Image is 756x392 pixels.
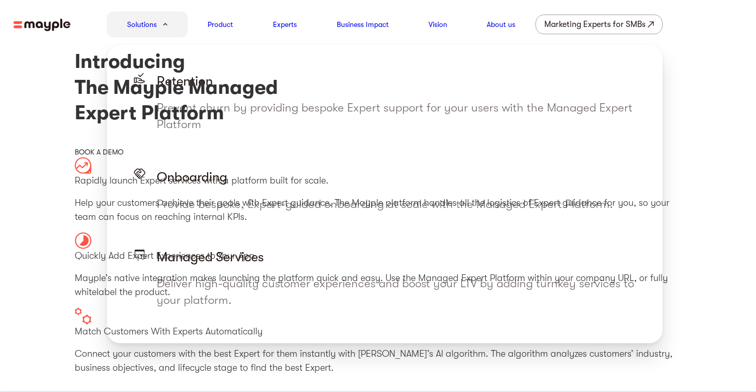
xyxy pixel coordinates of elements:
[75,249,682,263] p: Quickly Add Expert Experiences to Your App
[75,147,682,157] div: BOOK A DEMO
[487,18,515,31] a: About us
[75,325,682,339] p: Match Customers With Experts Automatically
[535,15,663,34] a: Marketing Experts for SMBs
[127,18,157,31] a: Solutions
[13,19,71,32] img: mayple-logo
[208,18,233,31] a: Product
[163,23,168,26] img: arrow-down
[337,18,389,31] a: Business Impact
[273,18,297,31] a: Experts
[544,17,645,32] div: Marketing Experts for SMBs
[75,347,682,375] p: Connect your customers with the best Expert for them instantly with [PERSON_NAME]’s AI algorithm....
[75,271,682,299] p: Mayple’s native integration makes launching the platform quick and easy. Use the Managed Expert P...
[429,18,447,31] a: Vision
[75,49,682,125] h1: Introducing The Mayple Managed Expert Platform
[75,196,682,224] p: Help your customers achieve their goals with Expert guidance. The Mayple platform handles all the...
[75,174,682,188] p: Rapidly launch Expert services with a platform built for scale.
